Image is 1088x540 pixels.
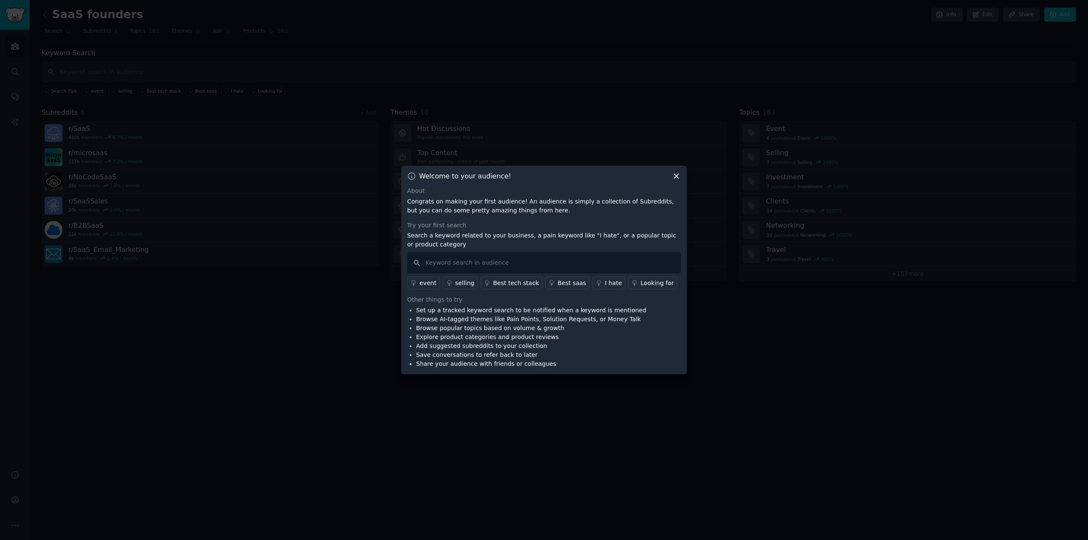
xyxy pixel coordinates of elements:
[407,277,440,289] a: event
[481,277,542,289] a: Best tech stack
[443,277,478,289] a: selling
[416,359,646,368] li: Share your audience with friends or colleagues
[407,295,681,304] div: Other things to try
[419,279,436,288] div: event
[628,277,677,289] a: Looking for
[455,279,474,288] div: selling
[407,252,681,274] input: Keyword search in audience
[605,279,622,288] div: I hate
[407,197,681,215] p: Congrats on making your first audience! An audience is simply a collection of Subreddits, but you...
[407,221,681,230] div: Try your first search
[416,333,646,342] li: Explore product categories and product reviews
[592,277,625,289] a: I hate
[545,277,589,289] a: Best saas
[493,279,539,288] div: Best tech stack
[416,351,646,359] li: Save conversations to refer back to later
[416,306,646,315] li: Set up a tracked keyword search to be notified when a keyword is mentioned
[558,279,586,288] div: Best saas
[416,342,646,351] li: Add suggested subreddits to your collection
[407,187,681,195] div: About
[416,324,646,333] li: Browse popular topics based on volume & growth
[419,172,511,181] h3: Welcome to your audience!
[640,279,674,288] div: Looking for
[407,231,681,249] p: Search a keyword related to your business, a pain keyword like "I hate", or a popular topic or pr...
[416,315,646,324] li: Browse AI-tagged themes like Pain Points, Solution Requests, or Money Talk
